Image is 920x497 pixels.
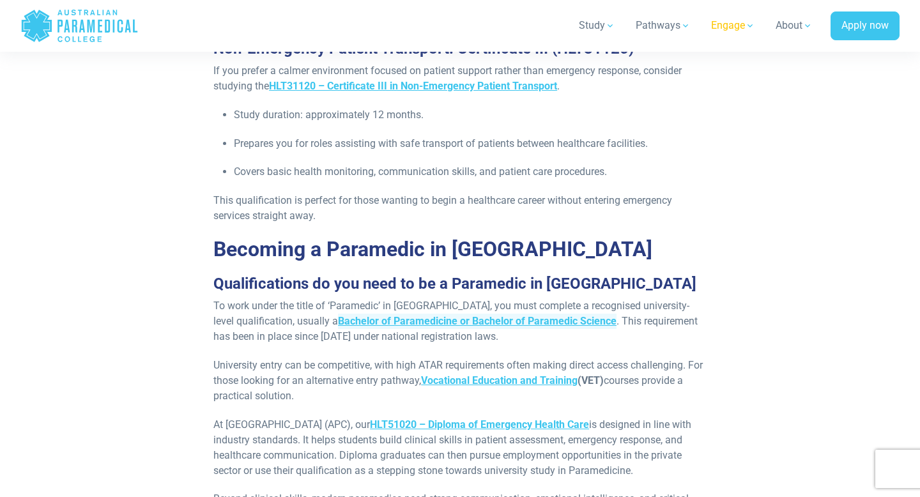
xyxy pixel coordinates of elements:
p: To work under the title of ‘Paramedic’ in [GEOGRAPHIC_DATA], you must complete a recognised unive... [213,298,707,344]
strong: (VET) [421,374,604,386]
p: Covers basic health monitoring, communication skills, and patient care procedures. [234,164,707,180]
a: Pathways [628,8,698,43]
p: Study duration: approximately 12 months. [234,107,707,123]
p: University entry can be competitive, with high ATAR requirements often making direct access chall... [213,358,707,404]
a: HLT31120 – Certificate III in Non-Emergency Patient Transport [269,80,557,92]
h2: Becoming a Paramedic in [GEOGRAPHIC_DATA] [213,237,707,261]
a: Vocational Education and Training [421,374,578,386]
a: Australian Paramedical College [20,5,139,47]
a: Apply now [831,11,900,41]
p: Prepares you for roles assisting with safe transport of patients between healthcare facilities. [234,136,707,151]
p: This qualification is perfect for those wanting to begin a healthcare career without entering eme... [213,193,707,224]
a: Bachelor of Paramedicine or Bachelor of Paramedic Science [338,315,617,327]
p: At [GEOGRAPHIC_DATA] (APC), our is designed in line with industry standards. It helps students bu... [213,417,707,478]
a: HLT51020 – Diploma of Emergency Health Care [370,418,589,431]
a: About [768,8,820,43]
a: Engage [703,8,763,43]
a: Study [571,8,623,43]
p: If you prefer a calmer environment focused on patient support rather than emergency response, con... [213,63,707,94]
h3: Qualifications do you need to be a Paramedic in [GEOGRAPHIC_DATA] [213,275,707,293]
